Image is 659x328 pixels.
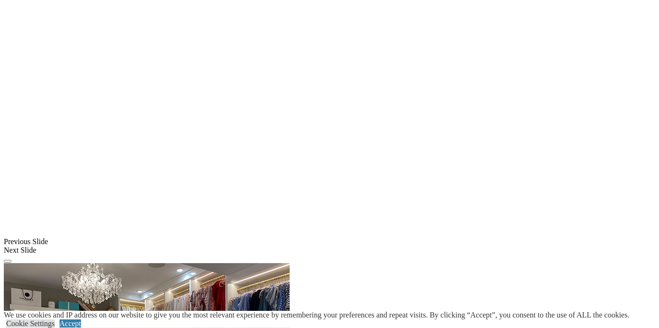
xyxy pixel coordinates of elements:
[6,319,55,328] a: Cookie Settings
[4,260,11,263] button: Click here to pause slide show
[4,311,629,319] div: We use cookies and IP address on our website to give you the most relevant experience by remember...
[4,246,655,255] div: Next Slide
[4,237,655,246] div: Previous Slide
[60,319,81,328] a: Accept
